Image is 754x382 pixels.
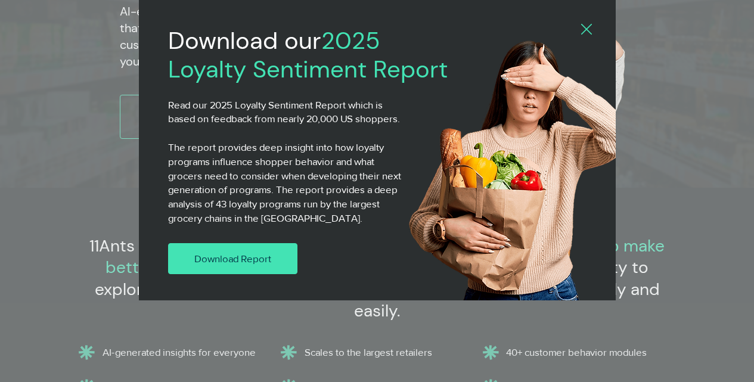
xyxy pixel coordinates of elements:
[168,26,452,83] h2: 2025 Loyalty Sentiment Report
[168,140,407,225] p: The report provides deep insight into how loyalty programs influence shopper behavior and what gr...
[194,251,271,266] span: Download Report
[581,24,592,36] div: Back to site
[168,98,407,126] p: Read our 2025 Loyalty Sentiment Report which is based on feedback from nearly 20,000 US shoppers.
[168,25,321,56] span: Download our
[405,36,641,316] img: 11ants shopper4.png
[168,243,298,274] a: Download Report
